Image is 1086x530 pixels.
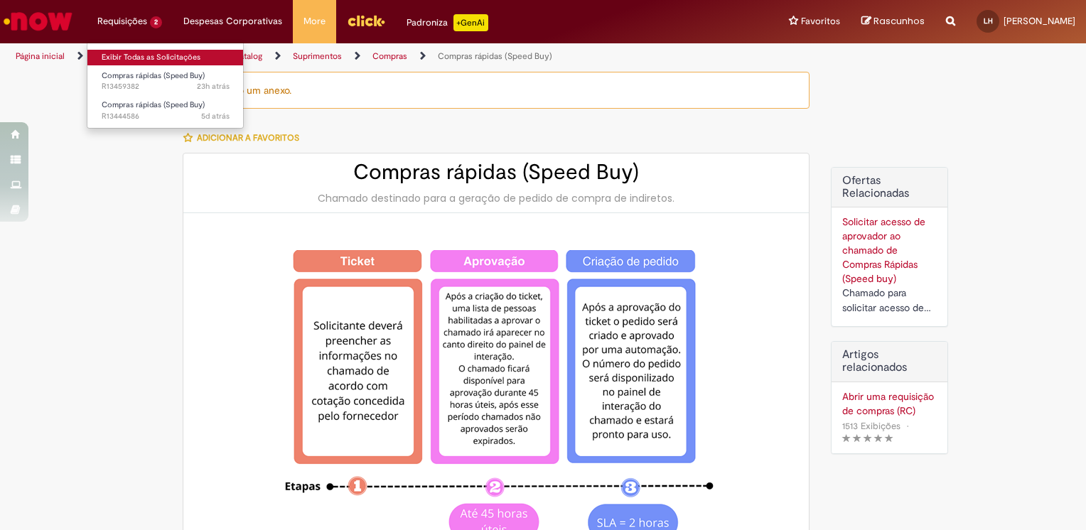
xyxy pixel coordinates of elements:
span: 2 [150,16,162,28]
span: • [903,416,912,436]
span: Despesas Corporativas [183,14,282,28]
span: Favoritos [801,14,840,28]
span: More [303,14,326,28]
img: ServiceNow [1,7,75,36]
span: Adicionar a Favoritos [197,132,299,144]
a: Compras [372,50,407,62]
span: 5d atrás [201,111,230,121]
span: LH [984,16,993,26]
h2: Ofertas Relacionadas [842,175,937,200]
ul: Requisições [87,43,244,129]
span: [PERSON_NAME] [1004,15,1075,27]
a: Rascunhos [861,15,925,28]
div: Ofertas Relacionadas [831,167,948,327]
div: Padroniza [407,14,488,31]
span: Compras rápidas (Speed Buy) [102,99,205,110]
a: Página inicial [16,50,65,62]
img: click_logo_yellow_360x200.png [347,10,385,31]
span: R13444586 [102,111,230,122]
div: Obrigatório um anexo. [183,72,810,109]
a: Suprimentos [293,50,342,62]
a: Exibir Todas as Solicitações [87,50,244,65]
a: Compras rápidas (Speed Buy) [438,50,552,62]
span: Compras rápidas (Speed Buy) [102,70,205,81]
a: Abrir uma requisição de compras (RC) [842,389,937,418]
span: Requisições [97,14,147,28]
a: Aberto R13444586 : Compras rápidas (Speed Buy) [87,97,244,124]
button: Adicionar a Favoritos [183,123,307,153]
h3: Artigos relacionados [842,349,937,374]
span: R13459382 [102,81,230,92]
a: Solicitar acesso de aprovador ao chamado de Compras Rápidas (Speed buy) [842,215,925,285]
span: 1513 Exibições [842,420,900,432]
time: 28/08/2025 17:01:28 [197,81,230,92]
a: Aberto R13459382 : Compras rápidas (Speed Buy) [87,68,244,94]
ul: Trilhas de página [11,43,714,70]
span: Rascunhos [873,14,925,28]
div: Chamado para solicitar acesso de aprovador ao ticket de Speed buy [842,286,937,315]
time: 25/08/2025 14:28:56 [201,111,230,121]
span: 23h atrás [197,81,230,92]
h2: Compras rápidas (Speed Buy) [198,161,795,184]
p: +GenAi [453,14,488,31]
div: Chamado destinado para a geração de pedido de compra de indiretos. [198,191,795,205]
